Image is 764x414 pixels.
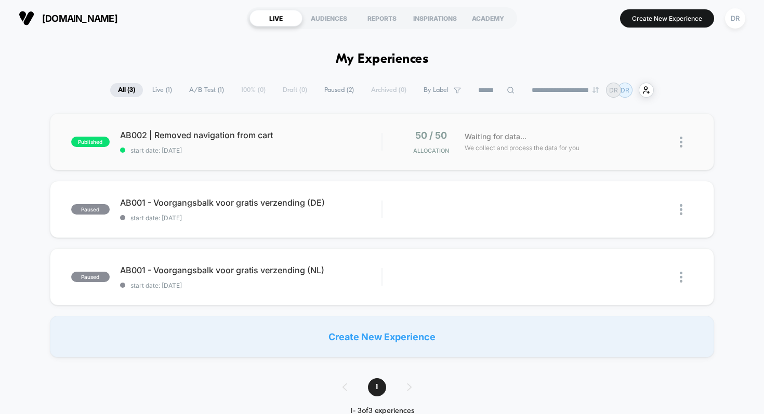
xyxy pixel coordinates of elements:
[424,86,449,94] span: By Label
[50,316,715,357] div: Create New Experience
[680,272,682,283] img: close
[110,83,143,97] span: All ( 3 )
[725,8,745,29] div: DR
[722,8,748,29] button: DR
[120,214,382,222] span: start date: [DATE]
[42,13,117,24] span: [DOMAIN_NAME]
[302,10,355,26] div: AUDIENCES
[680,204,682,215] img: close
[409,10,462,26] div: INSPIRATIONS
[620,9,714,28] button: Create New Experience
[120,282,382,289] span: start date: [DATE]
[465,143,579,153] span: We collect and process the data for you
[71,272,110,282] span: paused
[368,378,386,396] span: 1
[71,204,110,215] span: paused
[120,130,382,140] span: AB002 | Removed navigation from cart
[465,131,526,142] span: Waiting for data...
[71,137,110,147] span: published
[415,130,447,141] span: 50 / 50
[355,10,409,26] div: REPORTS
[120,146,382,154] span: start date: [DATE]
[249,10,302,26] div: LIVE
[592,87,599,93] img: end
[16,10,121,26] button: [DOMAIN_NAME]
[181,83,232,97] span: A/B Test ( 1 )
[462,10,515,26] div: ACADEMY
[19,10,34,26] img: Visually logo
[413,147,449,154] span: Allocation
[144,83,180,97] span: Live ( 1 )
[621,86,629,94] p: DR
[120,265,382,275] span: AB001 - Voorgangsbalk voor gratis verzending (NL)
[317,83,362,97] span: Paused ( 2 )
[609,86,618,94] p: DR
[336,52,429,67] h1: My Experiences
[120,197,382,208] span: AB001 - Voorgangsbalk voor gratis verzending (DE)
[680,137,682,148] img: close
